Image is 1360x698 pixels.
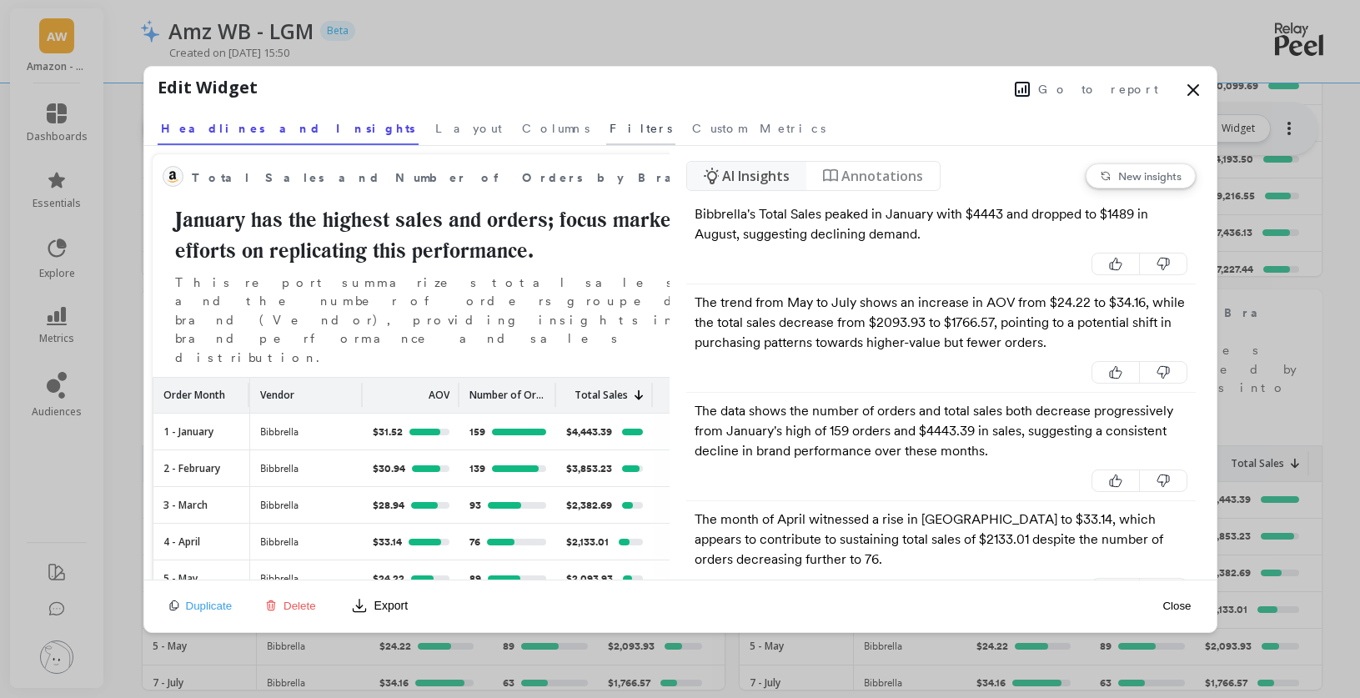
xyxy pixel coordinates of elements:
[722,166,790,186] span: AI Insights
[695,204,1187,244] p: Bibbrella's Total Sales peaked in January with $4443 and dropped to $1489 in August, suggesting d...
[158,107,1203,145] nav: Tabs
[566,571,616,586] p: $2,093.93
[469,535,480,550] p: 76
[1086,163,1196,188] button: New insights
[163,571,198,586] p: 5 - May
[192,166,673,189] span: Total Sales and Number of Orders by Brand - BB
[260,424,299,439] p: Bibbrella
[373,498,404,513] p: $28.94
[260,599,321,613] button: Delete
[435,120,502,137] span: Layout
[163,274,726,368] p: This report summarizes total sales and the number of orders grouped by brand (Vendor), providing ...
[192,169,785,187] span: Total Sales and Number of Orders by Brand - BB
[164,599,238,613] button: Duplicate
[566,461,615,476] p: $3,853.23
[373,571,404,586] p: $24.22
[158,75,258,100] h1: Edit Widget
[163,461,220,476] p: 2 - February
[1157,587,1196,625] button: Close
[163,498,208,513] p: 3 - March
[566,424,615,439] p: $4,443.39
[260,461,299,476] p: Bibbrella
[469,571,481,586] p: 89
[166,170,179,183] img: api.amazon.svg
[566,535,612,550] p: $2,133.01
[469,378,546,403] p: Number of Orders
[566,498,615,513] p: $2,382.69
[260,378,294,403] p: Vendor
[1038,81,1158,98] span: Go to report
[469,461,485,476] p: 139
[260,535,299,550] p: Bibbrella
[429,378,449,403] p: AOV
[260,498,299,513] p: Bibbrella
[1010,78,1163,100] button: Go to report
[522,120,590,137] span: Columns
[163,378,225,403] p: Order Month
[344,592,414,619] button: Export
[841,166,923,186] span: Annotations
[695,510,1187,570] p: The month of April witnessed a rise in [GEOGRAPHIC_DATA] to $33.14, which appears to contribute t...
[163,535,200,550] p: 4 - April
[373,424,403,439] p: $31.52
[186,600,233,612] span: Duplicate
[163,204,726,267] h2: January has the highest sales and orders; focus marketing efforts on replicating this performance.
[695,401,1187,461] p: The data shows the number of orders and total sales both decrease progressively from January's hi...
[284,600,316,612] span: Delete
[373,461,405,476] p: $30.94
[260,571,299,586] p: Bibbrella
[610,120,672,137] span: Filters
[169,600,179,610] img: duplicate icon
[163,424,213,439] p: 1 - January
[575,378,628,403] p: Total Sales
[161,120,415,137] span: Headlines and Insights
[469,424,485,439] p: 159
[469,498,481,513] p: 93
[1118,169,1182,183] span: New insights
[373,535,402,550] p: $33.14
[692,120,826,137] span: Custom Metrics
[695,293,1187,353] p: The trend from May to July shows an increase in AOV from $24.22 to $34.16, while the total sales ...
